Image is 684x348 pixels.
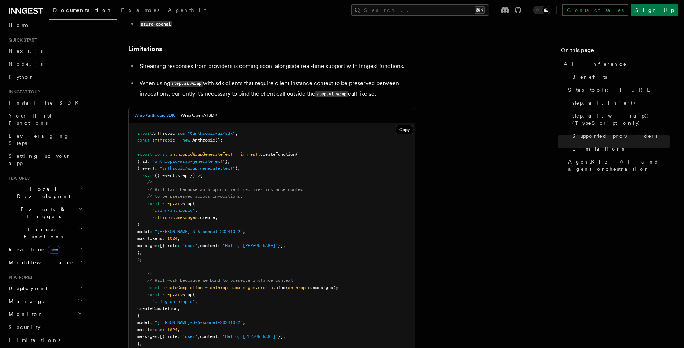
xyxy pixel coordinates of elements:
span: : [162,327,165,332]
span: { [200,173,203,178]
span: }] [278,243,283,248]
span: const [155,152,167,157]
span: , [243,320,245,325]
span: step }) [177,173,195,178]
span: : [147,159,150,164]
button: Deployment [6,282,84,295]
span: AgentKit: AI and agent orchestration [568,158,670,173]
span: anthropicWrapGenerateText [170,152,233,157]
span: : [218,243,220,248]
span: : [177,243,180,248]
span: , [238,166,240,171]
span: ( [296,152,298,157]
a: AgentKit [164,2,210,19]
span: content [200,243,218,248]
span: anthropic [152,215,175,220]
span: await [147,292,160,297]
span: "anthropic-wrap-generateText" [152,159,225,164]
span: } [225,159,228,164]
button: Copy [396,125,413,134]
span: { [137,222,140,227]
span: .bind [273,285,285,290]
span: import [137,131,152,136]
span: Next.js [9,48,43,54]
button: Middleware [6,256,84,269]
a: Home [6,19,84,32]
span: = [177,138,180,143]
a: Python [6,70,84,83]
span: "using-anthropic" [152,299,195,304]
span: "[PERSON_NAME]-3-5-sonnet-20241022" [155,229,243,234]
span: step.ai.infer() [572,99,636,106]
span: new [48,246,60,254]
span: { event [137,166,155,171]
span: Documentation [53,7,112,13]
span: : [157,334,160,339]
button: Wrap OpenAI SDK [181,108,217,123]
span: , [140,250,142,255]
span: (); [215,138,223,143]
span: anthropic [152,138,175,143]
code: step.ai.wrap [315,91,348,97]
a: AgentKit: AI and agent orchestration [565,155,670,175]
span: { [137,313,140,318]
span: 1024 [167,236,177,241]
span: Home [9,22,29,29]
span: Manage [6,298,46,305]
kbd: ⌘K [475,6,485,14]
span: , [215,215,218,220]
span: Node.js [9,61,43,67]
a: Step tools: [URL] [565,83,670,96]
span: Step tools: [URL] [568,86,657,93]
a: Limitations [569,142,670,155]
a: Contact sales [562,4,628,16]
a: AI Inference [561,58,670,70]
span: model [137,320,150,325]
span: .messages); [311,285,338,290]
a: Next.js [6,45,84,58]
span: Examples [121,7,159,13]
span: } [137,341,140,346]
span: = [205,285,208,290]
span: Inngest Functions [6,226,78,240]
span: Platform [6,275,32,280]
span: } [137,250,140,255]
a: Documentation [49,2,117,20]
span: . [255,285,258,290]
span: [{ role [160,334,177,339]
a: Examples [117,2,164,19]
span: .wrap [180,201,192,206]
span: Features [6,175,30,181]
span: Realtime [6,246,60,253]
span: "@anthropic-ai/sdk" [187,131,235,136]
span: anthropic [210,285,233,290]
span: // Will fail because anthropic client requires instance context [147,187,306,192]
span: Anthropic [192,138,215,143]
span: Events & Triggers [6,206,78,220]
span: Setting up your app [9,153,70,166]
span: .wrap [180,292,192,297]
a: Limitations [6,334,84,347]
span: messages [137,243,157,248]
span: , [283,334,285,339]
a: Security [6,321,84,334]
button: Manage [6,295,84,308]
span: ai [175,292,180,297]
span: step [162,292,172,297]
span: .create [197,215,215,220]
span: Install the SDK [9,100,83,106]
span: "Hello, [PERSON_NAME]" [223,243,278,248]
span: ( [192,292,195,297]
span: , [177,327,180,332]
button: Wrap Anthropic SDK [134,108,175,123]
span: ({ event [155,173,175,178]
span: Middleware [6,259,74,266]
span: : [218,334,220,339]
code: step.ai.wrap [170,81,203,87]
span: await [147,201,160,206]
span: { id [137,159,147,164]
span: , [177,236,180,241]
button: Toggle dark mode [533,6,550,14]
span: create [258,285,273,290]
button: Realtimenew [6,243,84,256]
